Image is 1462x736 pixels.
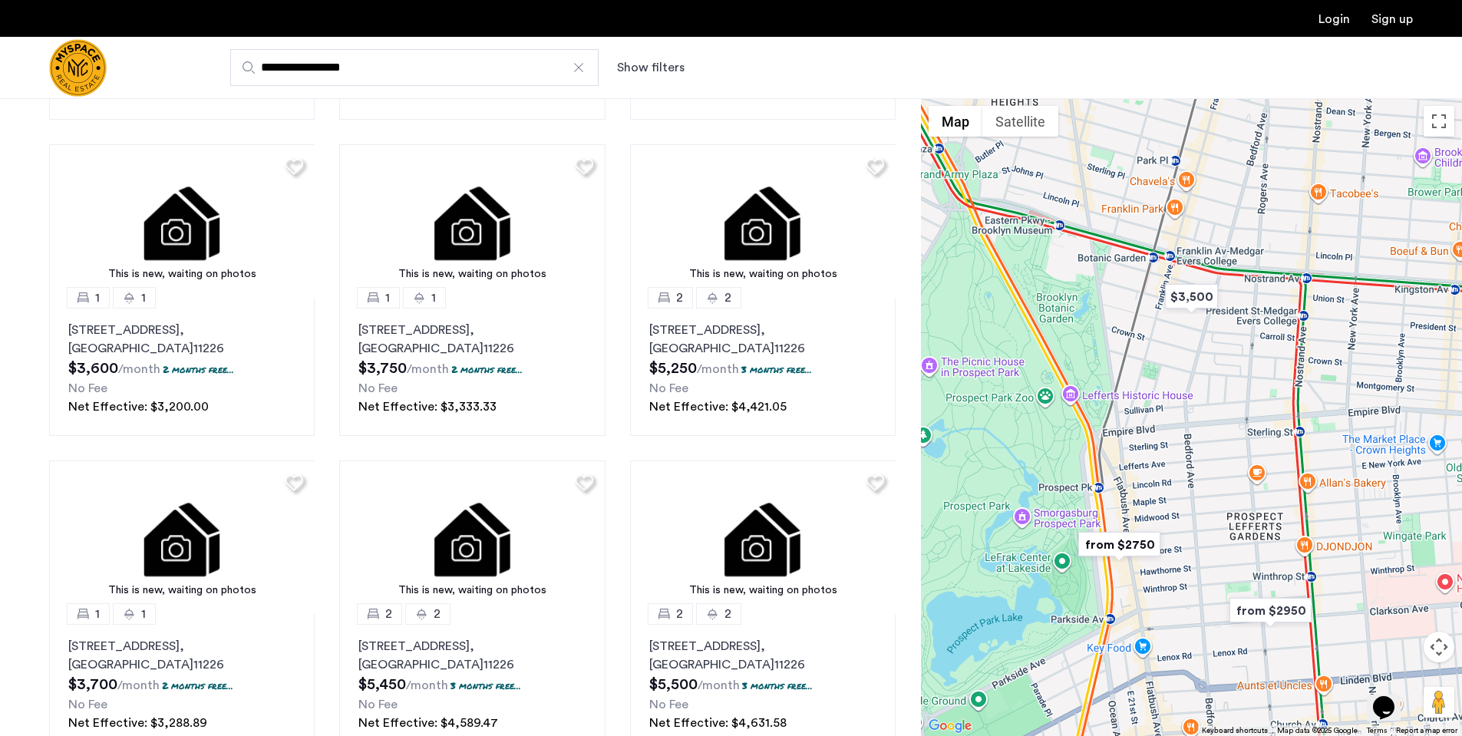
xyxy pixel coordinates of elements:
[638,583,889,599] div: This is new, waiting on photos
[358,717,498,729] span: Net Effective: $4,589.47
[649,321,876,358] p: [STREET_ADDRESS] 11226
[649,401,787,413] span: Net Effective: $4,421.05
[630,460,896,614] a: This is new, waiting on photos
[49,460,315,614] img: 2.gif
[925,716,975,736] a: Open this area in Google Maps (opens a new window)
[358,401,497,413] span: Net Effective: $3,333.33
[141,289,146,307] span: 1
[1072,527,1167,562] div: from $2750
[697,363,739,375] sub: /month
[385,605,392,623] span: 2
[630,144,896,298] img: 2.gif
[676,605,683,623] span: 2
[358,321,586,358] p: [STREET_ADDRESS] 11226
[676,289,683,307] span: 2
[68,677,117,692] span: $3,700
[230,49,599,86] input: Apartment Search
[929,106,982,137] button: Show street map
[141,605,146,623] span: 1
[49,298,315,436] a: 11[STREET_ADDRESS], [GEOGRAPHIC_DATA]112262 months free...No FeeNet Effective: $3,200.00
[68,717,207,729] span: Net Effective: $3,288.89
[1424,632,1454,662] button: Map camera controls
[163,363,234,376] p: 2 months free...
[450,679,521,692] p: 3 months free...
[49,39,107,97] img: logo
[1202,725,1268,736] button: Keyboard shortcuts
[982,106,1058,137] button: Show satellite imagery
[434,605,441,623] span: 2
[649,717,787,729] span: Net Effective: $4,631.58
[347,583,598,599] div: This is new, waiting on photos
[451,363,523,376] p: 2 months free...
[1318,13,1350,25] a: Login
[630,144,896,298] a: This is new, waiting on photos
[925,716,975,736] img: Google
[741,363,812,376] p: 3 months free...
[1367,725,1387,736] a: Terms (opens in new tab)
[49,144,315,298] a: This is new, waiting on photos
[1424,687,1454,718] button: Drag Pegman onto the map to open Street View
[358,637,586,674] p: [STREET_ADDRESS] 11226
[118,363,160,375] sub: /month
[49,460,315,614] a: This is new, waiting on photos
[617,58,685,77] button: Show or hide filters
[339,298,605,436] a: 11[STREET_ADDRESS], [GEOGRAPHIC_DATA]112262 months free...No FeeNet Effective: $3,333.33
[358,361,407,376] span: $3,750
[49,144,315,298] img: 2.gif
[68,382,107,394] span: No Fee
[649,698,688,711] span: No Fee
[339,144,606,298] img: 2.gif
[724,289,731,307] span: 2
[339,460,606,614] a: This is new, waiting on photos
[385,289,390,307] span: 1
[339,144,606,298] a: This is new, waiting on photos
[358,382,398,394] span: No Fee
[698,679,740,691] sub: /month
[630,298,896,436] a: 22[STREET_ADDRESS], [GEOGRAPHIC_DATA]112263 months free...No FeeNet Effective: $4,421.05
[68,321,295,358] p: [STREET_ADDRESS] 11226
[1371,13,1413,25] a: Registration
[117,679,160,691] sub: /month
[57,583,308,599] div: This is new, waiting on photos
[358,698,398,711] span: No Fee
[649,382,688,394] span: No Fee
[68,637,295,674] p: [STREET_ADDRESS] 11226
[649,637,876,674] p: [STREET_ADDRESS] 11226
[649,677,698,692] span: $5,500
[630,460,896,614] img: 2.gif
[649,361,697,376] span: $5,250
[1396,725,1457,736] a: Report a map error
[95,605,100,623] span: 1
[68,361,118,376] span: $3,600
[347,266,598,282] div: This is new, waiting on photos
[407,363,449,375] sub: /month
[339,460,606,614] img: 2.gif
[406,679,448,691] sub: /month
[1424,106,1454,137] button: Toggle fullscreen view
[358,677,406,692] span: $5,450
[742,679,813,692] p: 3 months free...
[1277,727,1358,734] span: Map data ©2025 Google
[57,266,308,282] div: This is new, waiting on photos
[95,289,100,307] span: 1
[1367,675,1416,721] iframe: chat widget
[68,698,107,711] span: No Fee
[68,401,209,413] span: Net Effective: $3,200.00
[431,289,436,307] span: 1
[162,679,233,692] p: 2 months free...
[1223,593,1318,628] div: from $2950
[1159,279,1224,314] div: $3,500
[49,39,107,97] a: Cazamio Logo
[724,605,731,623] span: 2
[638,266,889,282] div: This is new, waiting on photos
